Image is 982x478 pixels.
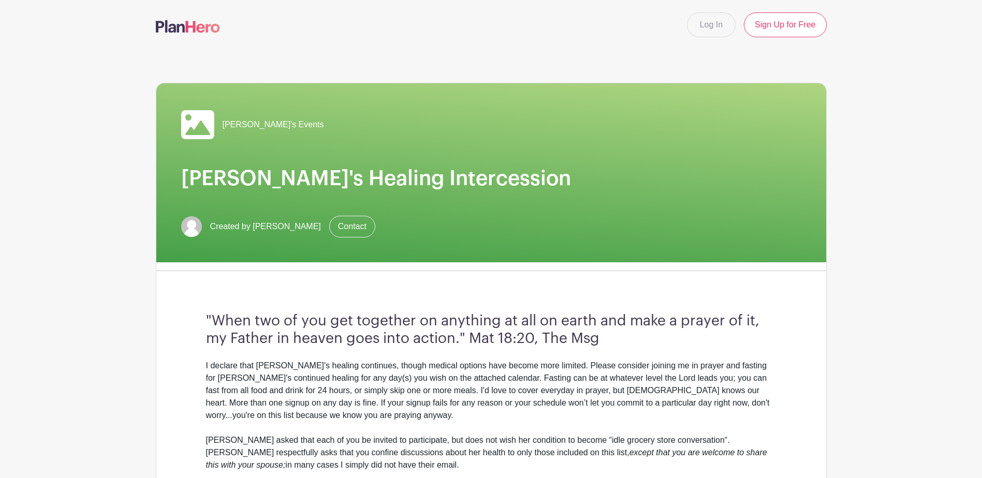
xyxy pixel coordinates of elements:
[210,220,321,233] span: Created by [PERSON_NAME]
[206,312,776,347] h3: "When two of you get together on anything at all on earth and make a prayer of it, my Father in h...
[181,166,801,191] h1: [PERSON_NAME]'s Healing Intercession
[744,12,826,37] a: Sign Up for Free
[181,216,202,237] img: default-ce2991bfa6775e67f084385cd625a349d9dcbb7a52a09fb2fda1e96e2d18dcdb.png
[206,448,767,469] em: except that you are welcome to share this with your spouse;
[329,216,375,237] a: Contact
[687,12,736,37] a: Log In
[223,118,324,131] span: [PERSON_NAME]'s Events
[156,20,220,33] img: logo-507f7623f17ff9eddc593b1ce0a138ce2505c220e1c5a4e2b4648c50719b7d32.svg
